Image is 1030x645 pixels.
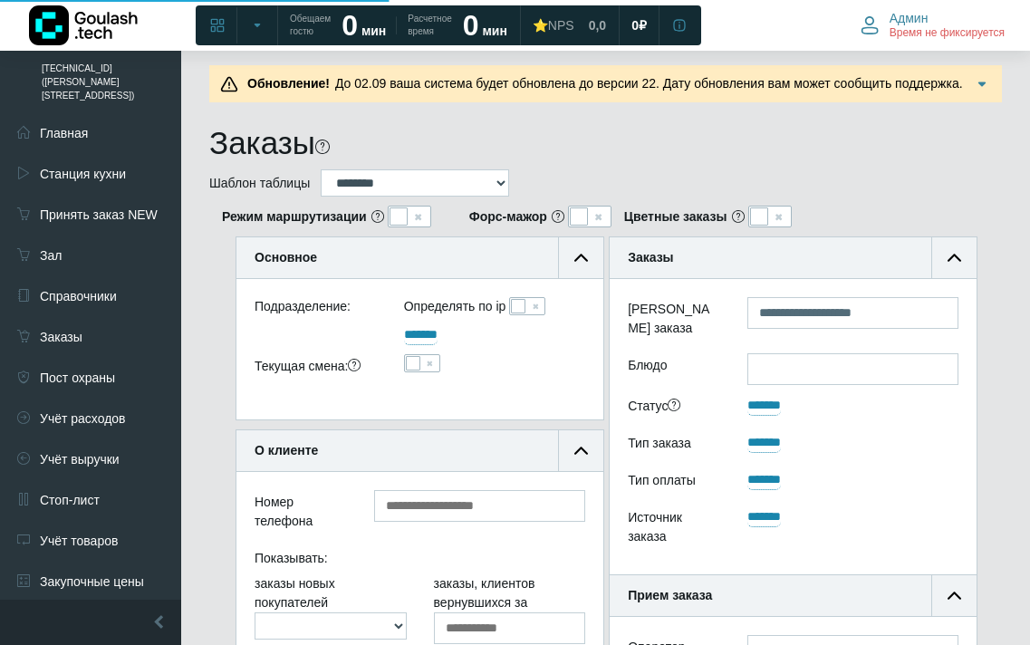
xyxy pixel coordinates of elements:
div: Источник заказа [614,505,734,553]
a: 0 ₽ [621,9,658,42]
b: Заказы [628,250,673,265]
img: collapse [574,444,588,457]
img: collapse [948,589,961,602]
img: collapse [948,251,961,265]
div: Номер телефона [241,490,361,537]
button: Админ Время не фиксируется [850,6,1016,44]
strong: 0 [342,9,358,42]
span: 0,0 [589,17,606,34]
img: Логотип компании Goulash.tech [29,5,138,45]
span: Время не фиксируется [890,26,1005,41]
div: заказы новых покупателей [241,574,420,644]
span: ₽ [639,17,647,34]
img: Подробнее [973,75,991,93]
div: Тип заказа [614,431,734,459]
span: NPS [548,18,574,33]
a: Обещаем гостю 0 мин Расчетное время 0 мин [279,9,518,42]
div: Статус [614,394,734,422]
b: Основное [255,250,317,265]
a: ⭐NPS 0,0 [522,9,617,42]
b: Форс-мажор [469,207,547,226]
label: Блюдо [614,353,734,385]
span: мин [482,24,506,38]
h1: Заказы [209,124,315,162]
span: Админ [890,10,929,26]
div: ⭐ [533,17,574,34]
div: Тип оплаты [614,468,734,496]
label: Определять по ip [404,297,506,316]
b: О клиенте [255,443,318,457]
strong: 0 [463,9,479,42]
b: Режим маршрутизации [222,207,367,226]
span: До 02.09 ваша система будет обновлена до версии 22. Дату обновления вам может сообщить поддержка.... [242,76,963,110]
img: Предупреждение [220,75,238,93]
b: Обновление! [247,76,330,91]
span: Обещаем гостю [290,13,331,38]
div: заказы, клиентов вернувшихся за [420,574,600,644]
b: Прием заказа [628,588,712,602]
div: Показывать: [241,546,599,574]
span: Расчетное время [408,13,451,38]
img: collapse [574,251,588,265]
label: [PERSON_NAME] заказа [614,297,734,344]
div: Текущая смена: [241,354,390,382]
span: мин [361,24,386,38]
b: Цветные заказы [624,207,727,226]
div: Подразделение: [241,297,390,323]
span: 0 [631,17,639,34]
label: Шаблон таблицы [209,174,310,193]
